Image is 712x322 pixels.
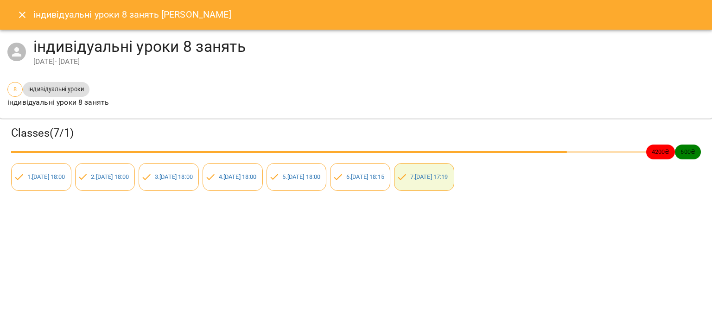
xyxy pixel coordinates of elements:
button: Close [11,4,33,26]
a: 2.[DATE] 18:00 [91,173,129,180]
p: індивідуальні уроки 8 занять [7,97,109,108]
div: [DATE] - [DATE] [33,56,705,67]
a: 6.[DATE] 18:15 [346,173,384,180]
h3: Classes ( 7 / 1 ) [11,126,701,140]
a: 5.[DATE] 18:00 [282,173,320,180]
h6: індивідуальні уроки 8 занять [PERSON_NAME] [33,7,231,22]
h4: індивідуальні уроки 8 занять [33,37,705,56]
a: 1.[DATE] 18:00 [27,173,65,180]
span: індивідуальні уроки [23,85,89,94]
a: 7.[DATE] 17:19 [410,173,448,180]
span: 600 ₴ [675,147,701,156]
span: 8 [8,85,22,94]
a: 4.[DATE] 18:00 [219,173,257,180]
span: 4200 ₴ [646,147,675,156]
a: 3.[DATE] 18:00 [155,173,193,180]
